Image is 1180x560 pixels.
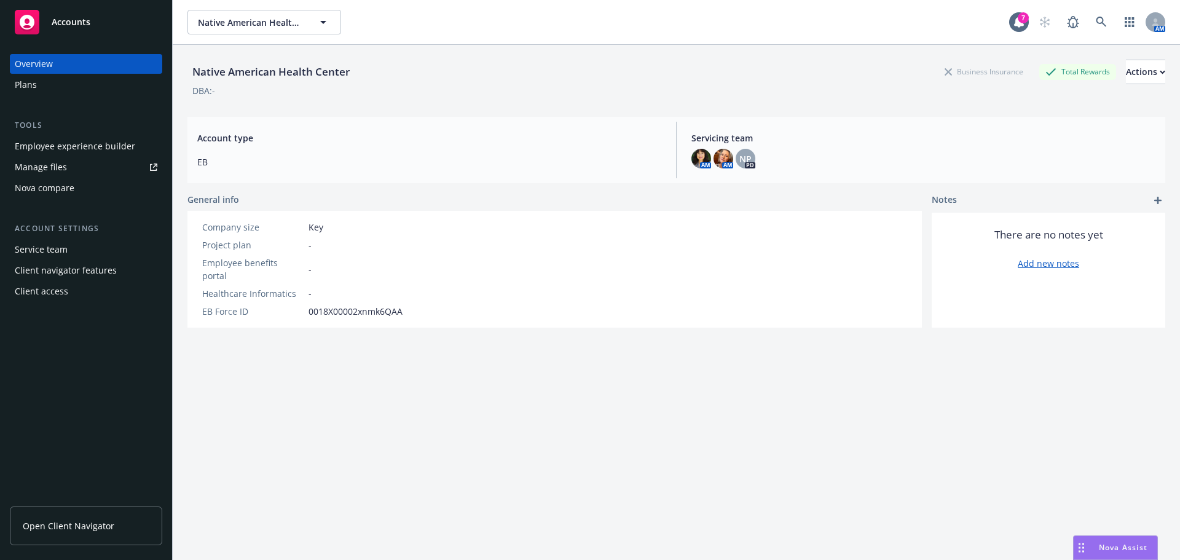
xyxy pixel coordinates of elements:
[1126,60,1165,84] button: Actions
[938,64,1029,79] div: Business Insurance
[691,132,1155,144] span: Servicing team
[10,136,162,156] a: Employee experience builder
[10,54,162,74] a: Overview
[1099,542,1147,553] span: Nova Assist
[15,178,74,198] div: Nova compare
[309,263,312,276] span: -
[1039,64,1116,79] div: Total Rewards
[187,193,239,206] span: General info
[309,287,312,300] span: -
[1089,10,1114,34] a: Search
[691,149,711,168] img: photo
[1018,257,1079,270] a: Add new notes
[198,16,304,29] span: Native American Health Center
[192,84,215,97] div: DBA: -
[15,157,67,177] div: Manage files
[714,149,733,168] img: photo
[202,239,304,251] div: Project plan
[15,261,117,280] div: Client navigator features
[187,10,341,34] button: Native American Health Center
[52,17,90,27] span: Accounts
[197,156,661,168] span: EB
[1150,193,1165,208] a: add
[1073,535,1158,560] button: Nova Assist
[309,239,312,251] span: -
[1018,12,1029,23] div: 7
[309,305,403,318] span: 0018X00002xnmk6QAA
[10,5,162,39] a: Accounts
[1032,10,1057,34] a: Start snowing
[15,136,135,156] div: Employee experience builder
[10,282,162,301] a: Client access
[15,240,68,259] div: Service team
[994,227,1103,242] span: There are no notes yet
[932,193,957,208] span: Notes
[187,64,355,80] div: Native American Health Center
[10,178,162,198] a: Nova compare
[739,152,752,165] span: NP
[202,287,304,300] div: Healthcare Informatics
[10,157,162,177] a: Manage files
[10,75,162,95] a: Plans
[1117,10,1142,34] a: Switch app
[202,221,304,234] div: Company size
[10,240,162,259] a: Service team
[10,119,162,132] div: Tools
[202,305,304,318] div: EB Force ID
[15,282,68,301] div: Client access
[23,519,114,532] span: Open Client Navigator
[1074,536,1089,559] div: Drag to move
[10,261,162,280] a: Client navigator features
[15,75,37,95] div: Plans
[15,54,53,74] div: Overview
[197,132,661,144] span: Account type
[309,221,323,234] span: Key
[202,256,304,282] div: Employee benefits portal
[1061,10,1085,34] a: Report a Bug
[10,223,162,235] div: Account settings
